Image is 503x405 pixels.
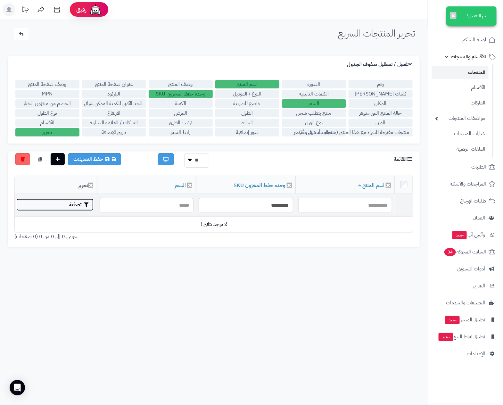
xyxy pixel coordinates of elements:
[282,128,346,136] label: تخفيضات على السعر
[432,96,489,110] a: الماركات
[444,248,456,256] span: 34
[282,90,346,98] label: الكلمات الدليلية
[349,99,413,108] label: المكان
[349,90,413,98] label: كلمات [PERSON_NAME]
[149,99,213,108] label: الكمية
[15,119,79,127] label: الأقسام
[338,28,415,38] h1: تحرير المنتجات السريع
[467,349,485,358] span: الإعدادات
[175,182,186,189] a: السعر
[149,90,213,98] label: وحده حفظ المخزون SKU
[432,193,499,209] a: طلبات الإرجاع
[457,264,485,273] span: أدوات التسويق
[432,329,499,344] a: تطبيق نقاط البيعجديد
[149,128,213,136] label: رابط السيو
[432,81,489,95] a: الأقسام
[149,109,213,117] label: العرض
[349,119,413,127] label: الوزن
[462,35,486,44] span: لوحة التحكم
[432,32,499,47] a: لوحة التحكم
[82,119,146,127] label: الماركات / العلامة التجارية
[473,213,485,222] span: العملاء
[432,227,499,243] a: وآتس آبجديد
[452,231,467,239] span: جديد
[450,12,457,19] button: ×
[473,281,485,290] span: التقارير
[432,127,489,141] a: خيارات المنتجات
[82,99,146,108] label: الحد الأدنى للكمية الممكن شرائها
[149,119,213,127] label: ترتيب الظهور
[15,109,79,117] label: نوع الطول
[432,346,499,361] a: الإعدادات
[215,128,279,136] label: صور إضافية
[445,315,485,324] span: تطبيق المتجر
[432,159,499,175] a: الطلبات
[17,3,33,18] a: تحديثات المنصة
[445,316,460,324] span: جديد
[432,278,499,293] a: التقارير
[450,179,486,188] span: المراجعات والأسئلة
[10,233,214,240] div: عرض 0 إلى 0 من 0 (0 صفحات)
[215,90,279,98] label: النوع / الموديل
[451,52,486,61] span: الأقسام والمنتجات
[349,80,413,88] label: رقم
[15,99,79,108] label: الخصم من مخزون الخيار
[82,128,146,136] label: تاريخ الإضافة
[394,156,413,162] h3: القائمة
[471,162,486,171] span: الطلبات
[82,80,146,88] label: عنوان صفحة المنتج
[452,230,485,239] span: وآتس آب
[15,176,97,194] th: تحرير
[282,80,346,88] label: الصورة
[16,199,94,211] button: تصفية
[15,217,413,232] td: لا توجد نتائج !
[432,176,499,192] a: المراجعات والأسئلة
[432,142,489,156] a: الملفات الرقمية
[432,312,499,327] a: تطبيق المتجرجديد
[349,109,413,117] label: حالة المنتج الغير متوفر
[432,261,499,277] a: أدوات التسويق
[89,3,102,16] img: ai-face.png
[438,332,485,341] span: تطبيق نقاط البيع
[432,66,489,79] a: المنتجات
[439,333,453,341] span: جديد
[358,182,384,189] a: اسم المنتج
[15,128,79,136] label: تحرير
[460,196,486,205] span: طلبات الإرجاع
[215,109,279,117] label: الطول
[446,6,497,26] div: تم التعديل!
[349,128,413,136] label: منتجات مقترحة للشراء مع هذا المنتج (منتجات تُشترى معًا)
[432,210,499,226] a: العملاء
[432,112,489,125] a: مواصفات المنتجات
[82,109,146,117] label: الارتفاع
[347,62,413,68] h3: تفعيل / تعطليل صفوف الجدول
[432,244,499,260] a: السلات المتروكة34
[68,153,121,165] a: حفظ التعديلات
[76,6,87,13] span: رفيق
[282,109,346,117] label: منتج يتطلب شحن
[10,380,25,395] div: Open Intercom Messenger
[446,298,485,307] span: التطبيقات والخدمات
[215,99,279,108] label: خاضع للضريبة
[215,80,279,88] label: اسم المنتج
[82,90,146,98] label: الباركود
[15,80,79,88] label: وصف صفحة المنتج
[15,90,79,98] label: MPN
[149,80,213,88] label: وصف المنتج
[282,119,346,127] label: نوع الوزن
[234,182,285,189] a: وحده حفظ المخزون SKU
[432,295,499,310] a: التطبيقات والخدمات
[282,99,346,108] label: السعر
[444,247,486,256] span: السلات المتروكة
[215,119,279,127] label: الحالة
